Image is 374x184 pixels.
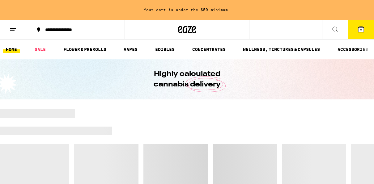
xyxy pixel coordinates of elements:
span: 2 [360,28,362,32]
a: VAPES [121,46,141,53]
a: CONCENTRATES [189,46,229,53]
a: WELLNESS, TINCTURES & CAPSULES [240,46,323,53]
a: SALE [32,46,49,53]
button: 2 [348,20,374,39]
a: HOME [3,46,20,53]
a: ACCESSORIES [334,46,371,53]
h1: Highly calculated cannabis delivery [136,69,238,90]
a: FLOWER & PREROLLS [60,46,109,53]
a: EDIBLES [152,46,178,53]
